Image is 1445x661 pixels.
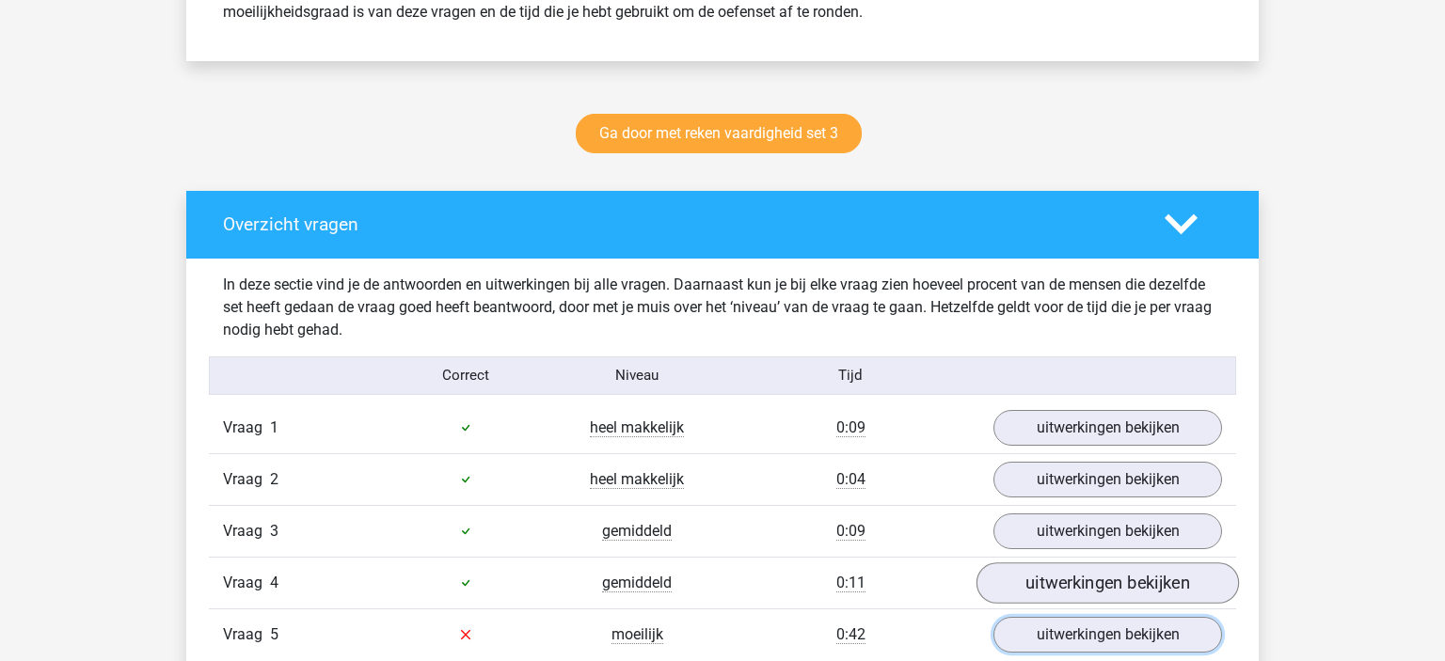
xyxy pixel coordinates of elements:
div: Niveau [551,365,722,386]
div: In deze sectie vind je de antwoorden en uitwerkingen bij alle vragen. Daarnaast kun je bij elke v... [209,274,1236,341]
span: moeilijk [611,625,663,644]
span: gemiddeld [602,574,672,592]
span: heel makkelijk [590,418,684,437]
span: 0:09 [836,522,865,541]
span: Vraag [223,623,270,646]
span: Vraag [223,468,270,491]
span: Vraag [223,520,270,543]
div: Correct [381,365,552,386]
a: uitwerkingen bekijken [977,562,1239,604]
a: uitwerkingen bekijken [993,410,1222,446]
span: 5 [270,625,278,643]
a: Ga door met reken vaardigheid set 3 [576,114,862,153]
a: uitwerkingen bekijken [993,513,1222,549]
span: 3 [270,522,278,540]
span: 0:42 [836,625,865,644]
span: Vraag [223,417,270,439]
span: gemiddeld [602,522,672,541]
a: uitwerkingen bekijken [993,462,1222,497]
h4: Overzicht vragen [223,213,1136,235]
span: heel makkelijk [590,470,684,489]
a: uitwerkingen bekijken [993,617,1222,653]
span: 0:11 [836,574,865,592]
span: 2 [270,470,278,488]
span: 1 [270,418,278,436]
div: Tijd [722,365,979,386]
span: 4 [270,574,278,591]
span: 0:09 [836,418,865,437]
span: 0:04 [836,470,865,489]
span: Vraag [223,572,270,594]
